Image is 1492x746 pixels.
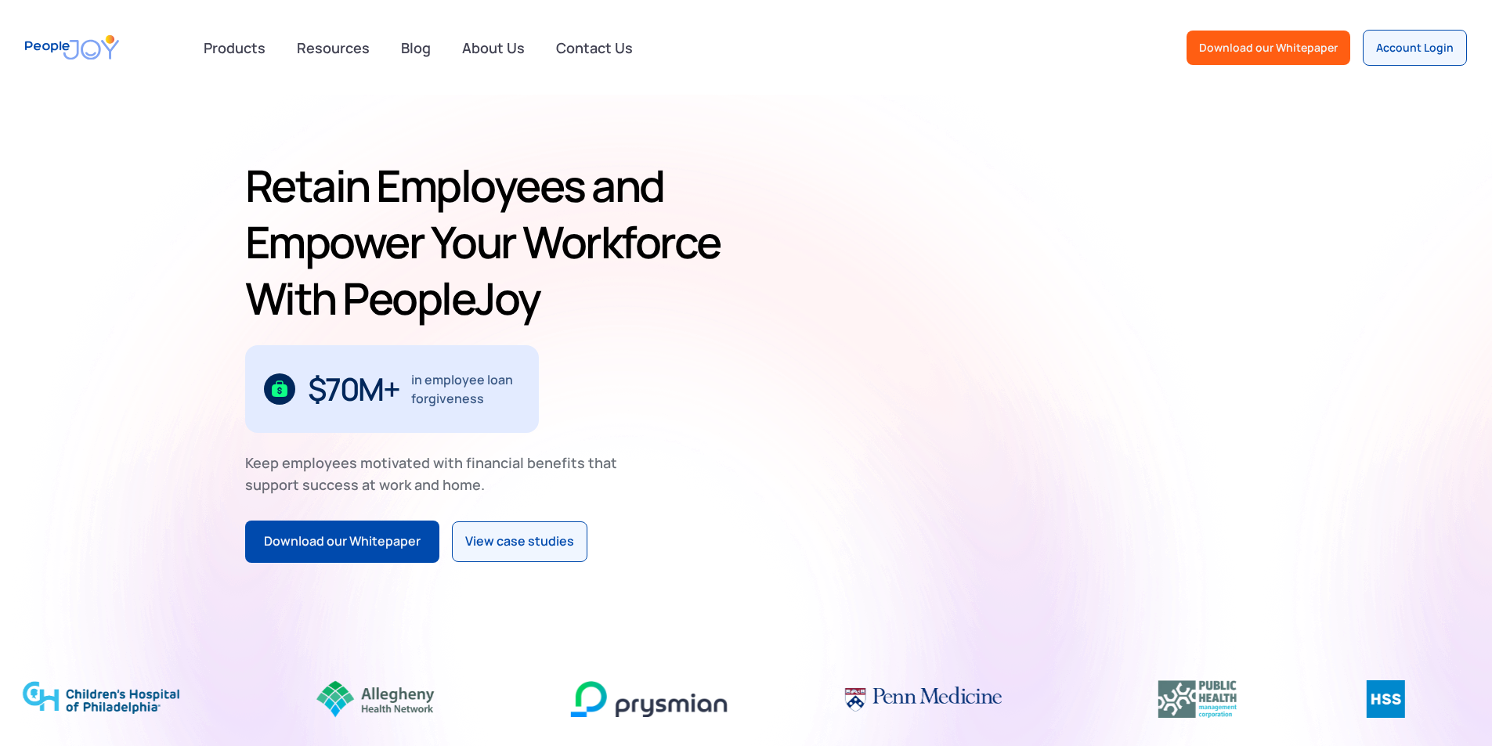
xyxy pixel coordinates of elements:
[194,32,275,63] div: Products
[465,532,574,552] div: View case studies
[1199,40,1338,56] div: Download our Whitepaper
[1187,31,1350,65] a: Download our Whitepaper
[411,370,520,408] div: in employee loan forgiveness
[245,521,439,563] a: Download our Whitepaper
[453,31,534,65] a: About Us
[547,31,642,65] a: Contact Us
[245,157,740,326] h1: Retain Employees and Empower Your Workforce With PeopleJoy
[25,25,119,70] a: home
[308,377,399,402] div: $70M+
[287,31,379,65] a: Resources
[1376,40,1454,56] div: Account Login
[452,521,587,562] a: View case studies
[245,452,630,496] div: Keep employees motivated with financial benefits that support success at work and home.
[264,532,421,552] div: Download our Whitepaper
[1363,30,1467,66] a: Account Login
[245,345,539,433] div: 1 / 3
[392,31,440,65] a: Blog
